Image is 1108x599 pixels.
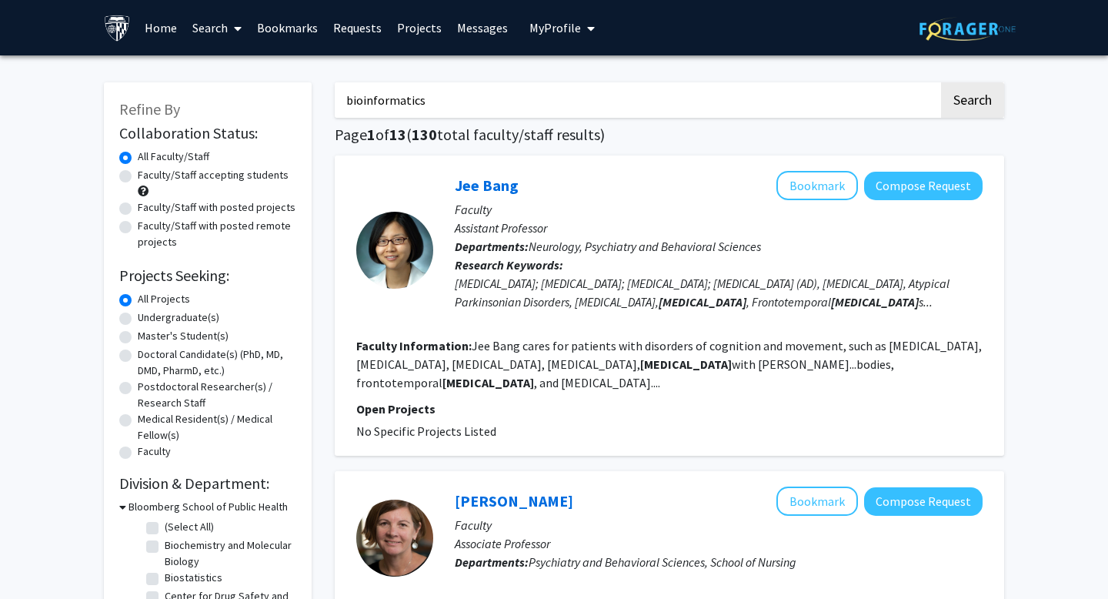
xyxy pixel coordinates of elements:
h2: Collaboration Status: [119,124,296,142]
a: Search [185,1,249,55]
span: 1 [367,125,375,144]
b: Faculty Information: [356,338,472,353]
h1: Page of ( total faculty/staff results) [335,125,1004,144]
label: Biostatistics [165,570,222,586]
span: My Profile [529,20,581,35]
label: Faculty/Staff with posted projects [138,199,295,216]
a: Bookmarks [249,1,325,55]
img: ForagerOne Logo [919,17,1016,41]
div: [MEDICAL_DATA]; [MEDICAL_DATA]; [MEDICAL_DATA]; [MEDICAL_DATA] (AD), [MEDICAL_DATA], Atypical Par... [455,274,983,311]
label: (Select All) [165,519,214,535]
button: Add Valerie Cotter to Bookmarks [776,487,858,516]
img: Johns Hopkins University Logo [104,15,131,42]
p: Open Projects [356,400,983,418]
b: Departments: [455,554,529,570]
p: Associate Professor [455,534,983,553]
label: Biochemistry and Molecular Biology [165,537,292,570]
label: Postdoctoral Researcher(s) / Research Staff [138,379,296,411]
button: Add Jee Bang to Bookmarks [776,171,858,200]
label: All Faculty/Staff [138,149,209,165]
b: [MEDICAL_DATA] [659,294,746,310]
span: No Specific Projects Listed [356,423,496,439]
label: Doctoral Candidate(s) (PhD, MD, DMD, PharmD, etc.) [138,346,296,379]
label: Faculty/Staff with posted remote projects [138,218,296,250]
b: [MEDICAL_DATA] [442,375,534,390]
p: Faculty [455,200,983,219]
button: Compose Request to Jee Bang [864,172,983,200]
span: 130 [412,125,437,144]
button: Search [941,82,1004,118]
b: [MEDICAL_DATA] [640,356,732,372]
h2: Projects Seeking: [119,266,296,285]
a: Messages [449,1,516,55]
span: 13 [389,125,406,144]
p: Faculty [455,516,983,534]
b: Research Keywords: [455,257,563,273]
label: Medical Resident(s) / Medical Fellow(s) [138,411,296,443]
label: Faculty/Staff accepting students [138,167,289,183]
label: Faculty [138,443,171,460]
h3: Bloomberg School of Public Health [128,499,288,515]
a: [PERSON_NAME] [455,491,573,510]
span: Psychiatry and Behavioral Sciences, School of Nursing [529,554,796,570]
iframe: Chat [12,530,65,587]
span: Refine By [119,99,180,119]
input: Search Keywords [335,82,939,118]
a: Home [137,1,185,55]
p: Assistant Professor [455,219,983,237]
fg-read-more: Jee Bang cares for patients with disorders of cognition and movement, such as [MEDICAL_DATA], [ME... [356,338,982,390]
label: Master's Student(s) [138,328,229,344]
button: Compose Request to Valerie Cotter [864,487,983,516]
h2: Division & Department: [119,474,296,493]
a: Jee Bang [455,176,519,195]
a: Requests [325,1,389,55]
a: Projects [389,1,449,55]
b: Departments: [455,239,529,254]
b: [MEDICAL_DATA] [831,294,919,310]
label: All Projects [138,291,190,307]
span: Neurology, Psychiatry and Behavioral Sciences [529,239,761,254]
label: Undergraduate(s) [138,310,219,326]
